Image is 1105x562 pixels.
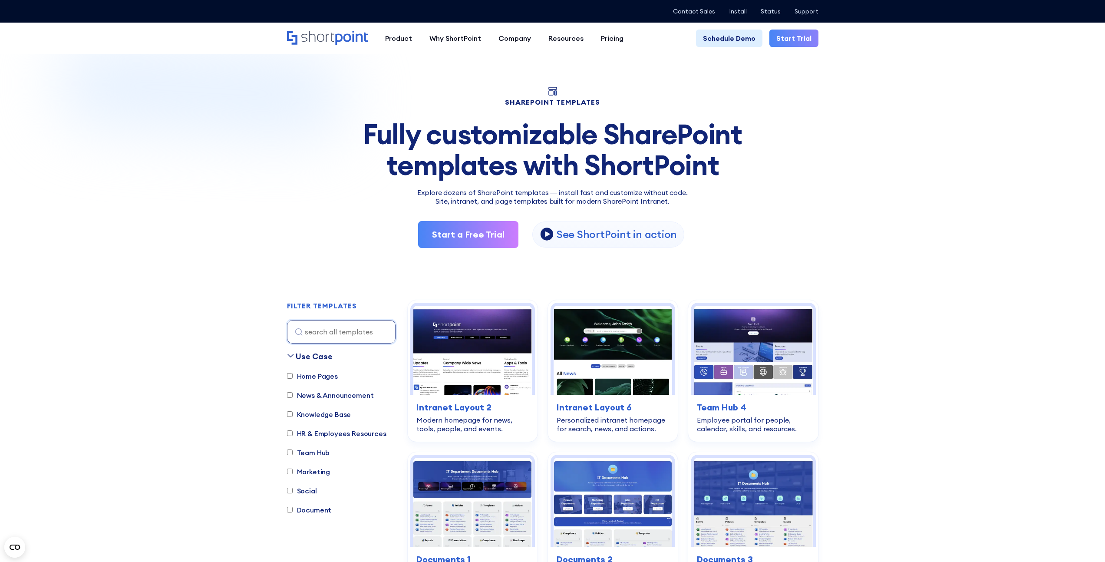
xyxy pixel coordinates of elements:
label: Social [287,486,317,496]
img: Intranet Layout 6 – SharePoint Homepage Design: Personalized intranet homepage for search, news, ... [554,306,672,395]
label: News & Announcement [287,390,374,400]
button: Open CMP widget [4,537,25,558]
h1: SHAREPOINT TEMPLATES [287,99,818,105]
h3: Team Hub 4 [697,401,809,414]
div: Resources [548,33,584,43]
a: Team Hub 4 – SharePoint Employee Portal Template: Employee portal for people, calendar, skills, a... [688,300,818,442]
input: search all templates [287,320,396,344]
h3: Intranet Layout 6 [557,401,669,414]
p: See ShortPoint in action [557,228,677,241]
label: Document [287,505,332,515]
h2: Site, intranet, and page templates built for modern SharePoint Intranet. [287,198,818,205]
img: Documents 3 – Document Management System Template: All-in-one system for documents, updates, and ... [694,458,812,547]
input: Document [287,507,293,512]
p: Explore dozens of SharePoint templates — install fast and customize without code. [287,187,818,198]
label: Team Hub [287,447,330,458]
input: Knowledge Base [287,411,293,417]
img: Team Hub 4 – SharePoint Employee Portal Template: Employee portal for people, calendar, skills, a... [694,306,812,395]
a: Resources [540,30,592,47]
label: Knowledge Base [287,409,351,420]
div: Employee portal for people, calendar, skills, and resources. [697,416,809,433]
iframe: Chat Widget [949,461,1105,562]
a: Home [287,31,368,46]
div: Modern homepage for news, tools, people, and events. [416,416,529,433]
a: Install [729,8,747,15]
input: Team Hub [287,450,293,455]
a: Pricing [592,30,632,47]
a: Start a Free Trial [418,221,518,248]
input: HR & Employees Resources [287,430,293,436]
a: Schedule Demo [696,30,762,47]
img: Documents 1 – SharePoint Document Library Template: Faster document findability with search, filt... [413,458,532,547]
a: Intranet Layout 6 – SharePoint Homepage Design: Personalized intranet homepage for search, news, ... [548,300,678,442]
div: Personalized intranet homepage for search, news, and actions. [557,416,669,433]
div: FILTER TEMPLATES [287,302,357,309]
input: Home Pages [287,373,293,379]
div: Why ShortPoint [429,33,481,43]
div: Product [385,33,412,43]
h3: Intranet Layout 2 [416,401,529,414]
a: Support [795,8,818,15]
a: Company [490,30,540,47]
input: News & Announcement [287,392,293,398]
label: Marketing [287,466,330,477]
input: Marketing [287,469,293,474]
a: Intranet Layout 2 – SharePoint Homepage Design: Modern homepage for news, tools, people, and even... [408,300,538,442]
label: Home Pages [287,371,338,381]
img: Documents 2 – Document Management Template: Central document hub with alerts, search, and actions. [554,458,672,547]
a: Start Trial [769,30,818,47]
a: Status [761,8,781,15]
div: Company [498,33,531,43]
img: Intranet Layout 2 – SharePoint Homepage Design: Modern homepage for news, tools, people, and events. [413,306,532,395]
label: HR & Employees Resources [287,428,386,439]
div: Use Case [296,350,333,362]
a: open lightbox [532,221,684,248]
div: Fully customizable SharePoint templates with ShortPoint [287,119,818,180]
a: Contact Sales [673,8,715,15]
a: Product [376,30,421,47]
a: Why ShortPoint [421,30,490,47]
div: Pricing [601,33,623,43]
input: Social [287,488,293,493]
